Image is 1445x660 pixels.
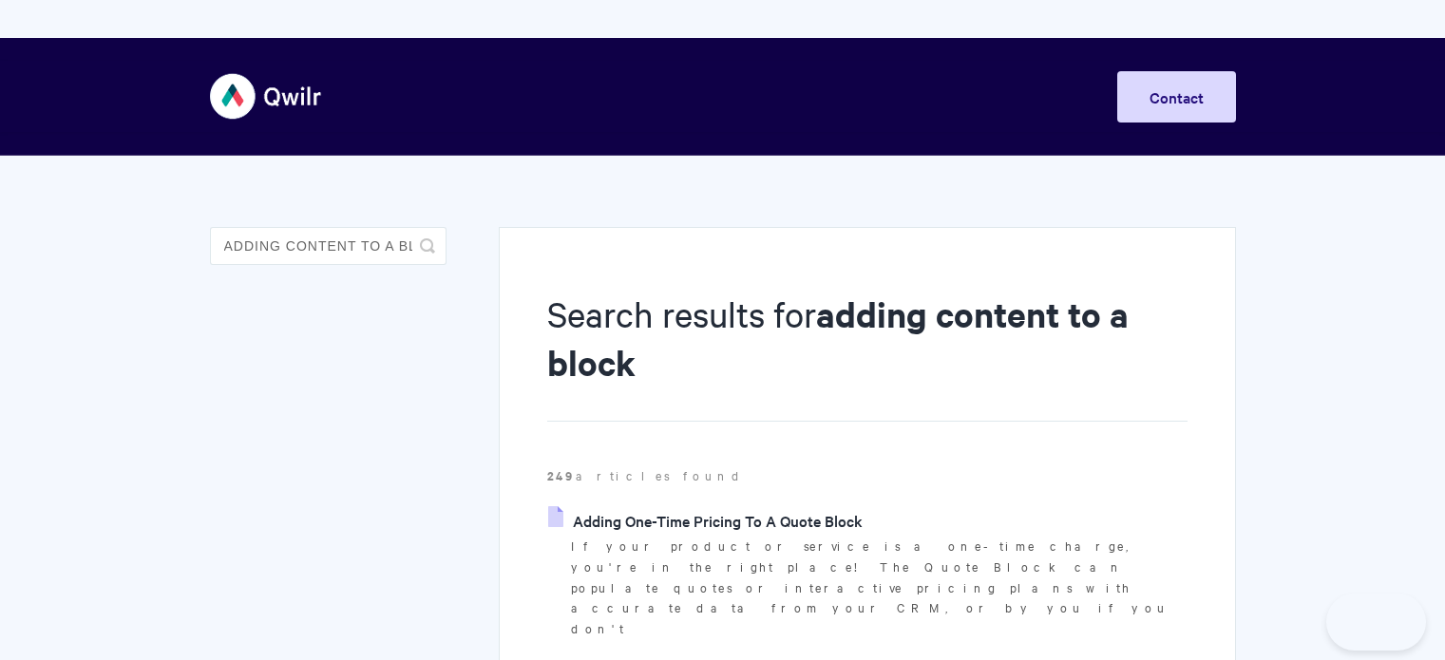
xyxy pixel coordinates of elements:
[547,465,1187,486] p: articles found
[548,506,863,535] a: Adding One-Time Pricing To A Quote Block
[547,291,1129,386] strong: adding content to a block
[1326,594,1426,651] iframe: Toggle Customer Support
[210,227,447,265] input: Search
[547,290,1187,422] h1: Search results for
[571,536,1187,639] p: If your product or service is a one-time charge, you're in the right place! The Quote Block can p...
[1117,71,1236,123] a: Contact
[547,466,576,484] strong: 249
[210,61,323,132] img: Qwilr Help Center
